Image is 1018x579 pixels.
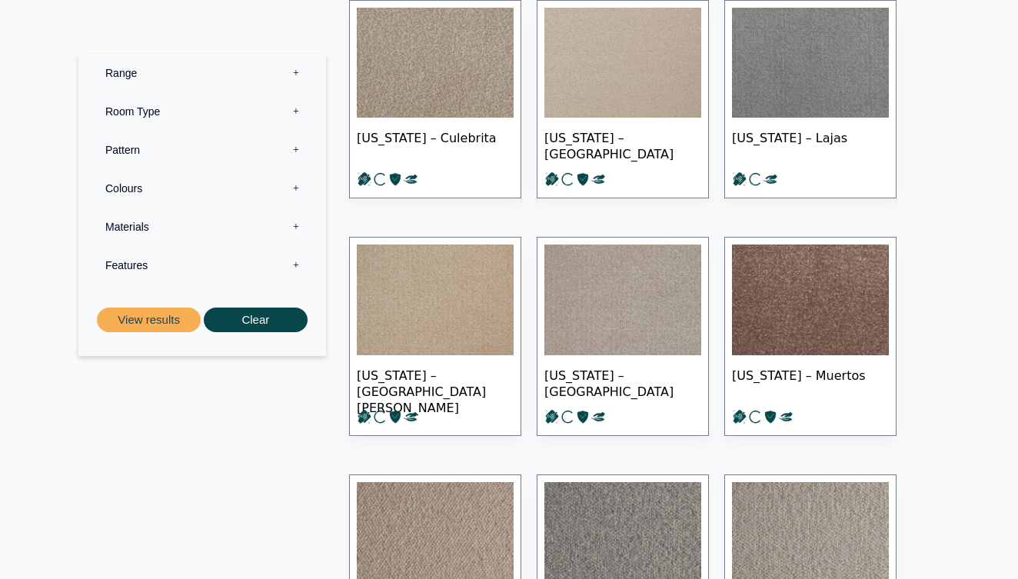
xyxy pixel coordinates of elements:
label: Pattern [90,131,314,169]
span: [US_STATE] – [GEOGRAPHIC_DATA] [544,355,701,409]
button: View results [97,308,201,333]
a: [US_STATE] – [GEOGRAPHIC_DATA][PERSON_NAME] [349,237,521,436]
label: Colours [90,169,314,208]
label: Range [90,54,314,92]
a: [US_STATE] – [GEOGRAPHIC_DATA] [537,237,709,436]
span: [US_STATE] – [GEOGRAPHIC_DATA] [544,118,701,171]
span: [US_STATE] – Muertos [732,355,889,409]
a: [US_STATE] – Muertos [724,237,897,436]
label: Room Type [90,92,314,131]
span: [US_STATE] – [GEOGRAPHIC_DATA][PERSON_NAME] [357,355,514,409]
span: [US_STATE] – Lajas [732,118,889,171]
span: [US_STATE] – Culebrita [357,118,514,171]
button: Clear [204,308,308,333]
label: Materials [90,208,314,246]
label: Features [90,246,314,285]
